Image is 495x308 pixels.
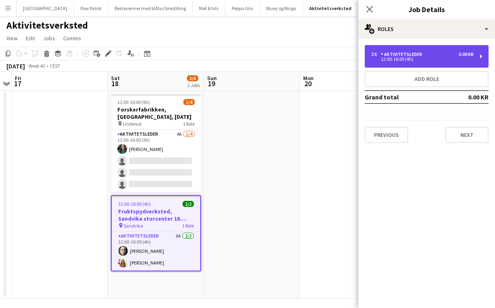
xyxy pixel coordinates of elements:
button: Peppa Gris [225,0,260,16]
div: [DATE] [6,62,25,70]
app-card-role: Aktivitetsleder6A2/212:00-16:00 (4h)[PERSON_NAME][PERSON_NAME] [112,232,200,271]
span: Edit [26,35,35,42]
div: 2 Jobs [187,82,200,88]
span: 11:00-16:00 (5h) [117,99,150,105]
span: 17 [14,79,21,88]
span: 2/2 [183,201,194,207]
button: Møt & hils [193,0,225,16]
span: 18 [110,79,120,88]
button: Previous [365,127,408,143]
a: Edit [23,33,38,43]
span: 1 Role [183,121,195,127]
span: Sandvika [123,223,143,229]
button: [GEOGRAPHIC_DATA] [16,0,74,16]
span: 1 Role [182,223,194,229]
app-job-card: 12:00-16:00 (4h)2/2Fruktspydverksted, Sandvika storsenter 18. oktober Sandvika1 RoleAktivitetsled... [111,195,201,271]
span: Linderud [123,121,142,127]
span: Fri [15,74,21,82]
span: Mon [303,74,314,82]
span: View [6,35,18,42]
div: CEST [50,63,60,69]
div: 0.00 KR [459,52,474,57]
span: 20 [302,79,314,88]
button: Next [445,127,489,143]
span: Sat [111,74,120,82]
td: 0.00 KR [442,91,489,103]
button: Bestevenner med blålys forestilling [108,0,193,16]
button: Bluey og Bingo [260,0,303,16]
button: Paw Patrol [74,0,108,16]
span: Week 42 [27,63,47,69]
div: Aktivitetsleder [381,52,425,57]
h3: Job Details [358,4,495,14]
span: 1/4 [183,99,195,105]
div: Roles [358,19,495,39]
span: 12:00-16:00 (4h) [118,201,151,207]
h1: Aktivitetsverksted [6,19,88,31]
button: Aktivitetsverksted [303,0,358,16]
app-card-role: Aktivitetsleder4A1/411:00-16:00 (5h)[PERSON_NAME] [111,130,201,192]
a: View [3,33,21,43]
a: Comms [60,33,84,43]
a: Jobs [40,33,58,43]
h3: Fruktspydverksted, Sandvika storsenter 18. oktober [112,208,200,222]
div: 12:00-16:00 (4h) [371,57,474,61]
button: Add role [365,71,489,87]
td: Grand total [365,91,442,103]
span: Jobs [43,35,55,42]
h3: Forskerfabrikken, [GEOGRAPHIC_DATA], [DATE] [111,106,201,120]
app-job-card: 11:00-16:00 (5h)1/4Forskerfabrikken, [GEOGRAPHIC_DATA], [DATE] Linderud1 RoleAktivitetsleder4A1/4... [111,94,201,192]
span: Sun [207,74,217,82]
div: 2 x [371,52,381,57]
span: 19 [206,79,217,88]
span: Comms [63,35,81,42]
span: 3/6 [187,75,198,81]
